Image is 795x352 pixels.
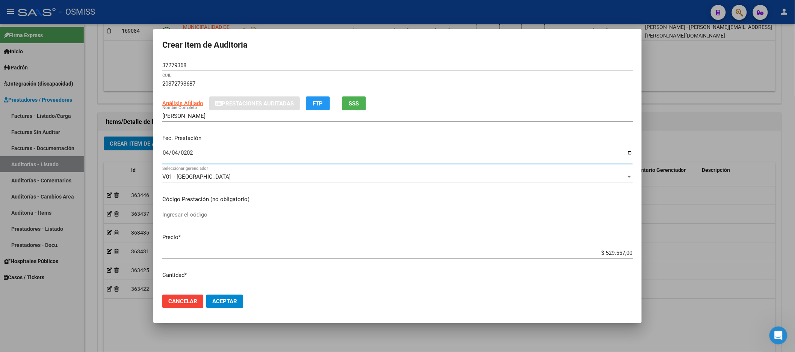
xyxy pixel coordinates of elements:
[162,233,633,242] p: Precio
[212,298,237,305] span: Aceptar
[162,173,231,180] span: V01 - [GEOGRAPHIC_DATA]
[162,271,633,280] p: Cantidad
[349,100,359,107] span: SSS
[162,100,203,107] span: Análisis Afiliado
[222,100,294,107] span: Prestaciones Auditadas
[168,298,197,305] span: Cancelar
[162,38,633,52] h2: Crear Item de Auditoria
[342,96,366,110] button: SSS
[209,96,300,110] button: Prestaciones Auditadas
[206,295,243,308] button: Aceptar
[162,195,633,204] p: Código Prestación (no obligatorio)
[306,96,330,110] button: FTP
[162,295,203,308] button: Cancelar
[313,100,323,107] span: FTP
[162,134,633,143] p: Fec. Prestación
[769,326,787,344] iframe: Intercom live chat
